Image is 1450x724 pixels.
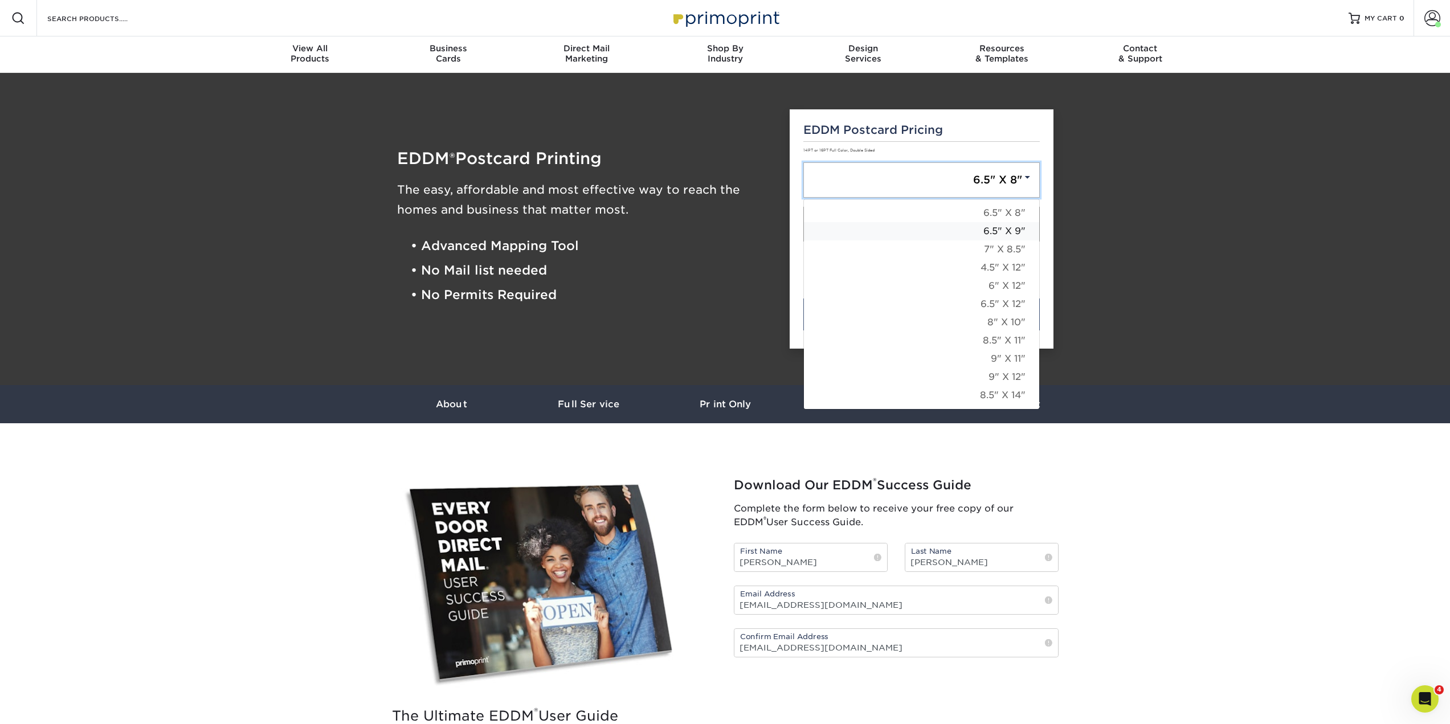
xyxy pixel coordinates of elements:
[517,43,656,64] div: Marketing
[1071,43,1210,64] div: & Support
[1435,685,1444,694] span: 4
[804,332,1039,350] a: 8.5" X 11"
[734,502,1059,529] p: Complete the form below to receive your free copy of our EDDM User Success Guide.
[383,399,520,410] h3: About
[450,150,455,166] span: ®
[804,277,1039,295] a: 6" X 12"
[734,478,1059,493] h2: Download Our EDDM Success Guide
[804,259,1039,277] a: 4.5" X 12"
[794,399,930,410] h3: Resources
[241,43,379,64] div: Products
[803,123,1040,137] h5: EDDM Postcard Pricing
[933,43,1071,54] span: Resources
[520,385,657,423] a: Full Service
[873,476,877,487] sup: ®
[933,36,1071,73] a: Resources& Templates
[657,399,794,410] h3: Print Only
[1411,685,1439,713] iframe: Intercom live chat
[379,43,517,54] span: Business
[411,283,773,308] li: • No Permits Required
[46,11,157,25] input: SEARCH PRODUCTS.....
[241,36,379,73] a: View AllProducts
[804,350,1039,368] a: 9" X 11"
[657,385,794,423] a: Print Only
[411,234,773,258] li: • Advanced Mapping Tool
[763,515,766,523] sup: ®
[794,43,933,64] div: Services
[803,148,875,153] small: 14PT or 16PT Full Color, Double Sided
[804,313,1039,332] a: 8" X 10"
[656,43,794,54] span: Shop By
[794,385,930,423] a: Resources
[804,222,1039,240] a: 6.5" X 9"
[1399,14,1404,22] span: 0
[656,43,794,64] div: Industry
[803,162,1040,198] a: 6.5" X 8"
[392,475,698,697] img: EDDM Success Guide
[803,199,1040,410] div: 6.5" X 8"
[668,6,782,30] img: Primoprint
[517,36,656,73] a: Direct MailMarketing
[804,240,1039,259] a: 7" X 8.5"
[933,43,1071,64] div: & Templates
[804,386,1039,404] a: 8.5" X 14"
[734,671,907,715] iframe: reCAPTCHA
[241,43,379,54] span: View All
[804,295,1039,313] a: 6.5" X 12"
[379,43,517,64] div: Cards
[1071,36,1210,73] a: Contact& Support
[517,43,656,54] span: Direct Mail
[534,706,538,718] sup: ®
[1071,43,1210,54] span: Contact
[383,385,520,423] a: About
[520,399,657,410] h3: Full Service
[379,36,517,73] a: BusinessCards
[794,36,933,73] a: DesignServices
[794,43,933,54] span: Design
[397,150,773,166] h1: EDDM Postcard Printing
[804,204,1039,222] a: 6.5" X 8"
[804,368,1039,386] a: 9" X 12"
[411,258,773,283] li: • No Mail list needed
[397,180,773,220] h3: The easy, affordable and most effective way to reach the homes and business that matter most.
[656,36,794,73] a: Shop ByIndustry
[1365,14,1397,23] span: MY CART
